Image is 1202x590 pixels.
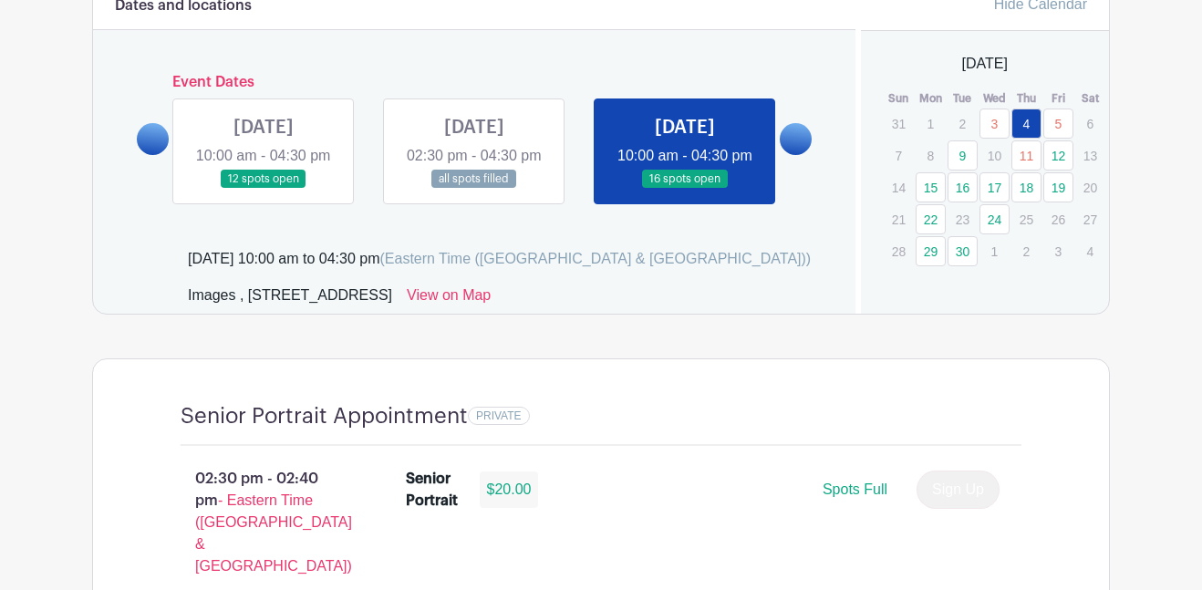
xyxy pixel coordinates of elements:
[1074,89,1106,108] th: Sat
[1011,140,1041,171] a: 11
[1075,173,1105,202] p: 20
[188,285,392,314] div: Images , [STREET_ADDRESS]
[948,172,978,202] a: 16
[1011,172,1041,202] a: 18
[979,172,1010,202] a: 17
[1075,109,1105,138] p: 6
[962,53,1008,75] span: [DATE]
[188,248,811,270] div: [DATE] 10:00 am to 04:30 pm
[916,141,946,170] p: 8
[1043,140,1073,171] a: 12
[1011,205,1041,233] p: 25
[406,468,458,512] div: Senior Portrait
[916,109,946,138] p: 1
[480,471,539,508] div: $20.00
[979,141,1010,170] p: 10
[884,205,914,233] p: 21
[916,204,946,234] a: 22
[915,89,947,108] th: Mon
[1011,109,1041,139] a: 4
[476,409,522,422] span: PRIVATE
[947,89,979,108] th: Tue
[948,109,978,138] p: 2
[948,140,978,171] a: 9
[979,204,1010,234] a: 24
[379,251,811,266] span: (Eastern Time ([GEOGRAPHIC_DATA] & [GEOGRAPHIC_DATA]))
[181,403,468,430] h4: Senior Portrait Appointment
[407,285,491,314] a: View on Map
[916,172,946,202] a: 15
[195,492,352,574] span: - Eastern Time ([GEOGRAPHIC_DATA] & [GEOGRAPHIC_DATA])
[979,89,1010,108] th: Wed
[169,74,780,91] h6: Event Dates
[1043,237,1073,265] p: 3
[883,89,915,108] th: Sun
[1010,89,1042,108] th: Thu
[979,237,1010,265] p: 1
[884,109,914,138] p: 31
[1043,205,1073,233] p: 26
[1043,172,1073,202] a: 19
[1011,237,1041,265] p: 2
[884,141,914,170] p: 7
[151,461,377,585] p: 02:30 pm - 02:40 pm
[884,237,914,265] p: 28
[1043,109,1073,139] a: 5
[916,236,946,266] a: 29
[1075,237,1105,265] p: 4
[884,173,914,202] p: 14
[1075,205,1105,233] p: 27
[1042,89,1074,108] th: Fri
[948,236,978,266] a: 30
[979,109,1010,139] a: 3
[948,205,978,233] p: 23
[823,481,887,497] span: Spots Full
[1075,141,1105,170] p: 13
